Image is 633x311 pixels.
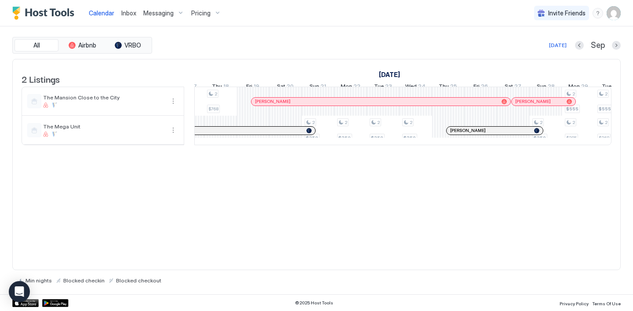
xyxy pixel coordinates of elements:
span: Terms Of Use [592,301,621,306]
span: $368 [599,135,609,141]
span: Sun [309,83,319,92]
button: VRBO [106,39,150,51]
span: 2 [345,120,347,125]
span: VRBO [124,41,141,49]
div: menu [168,125,178,135]
span: Inbox [121,9,136,17]
button: More options [168,125,178,135]
button: All [15,39,58,51]
span: 20 [287,83,294,92]
span: The Mansion Close to the City [43,94,164,101]
span: Sun [537,83,546,92]
div: Host Tools Logo [12,7,78,20]
span: 2 [312,120,315,125]
span: [PERSON_NAME] [255,99,291,104]
button: Previous month [575,41,584,50]
a: September 1, 2025 [377,68,402,81]
span: Tue [374,83,384,92]
span: The Mega Unit [43,123,164,130]
span: Fri [473,83,480,92]
a: September 25, 2025 [437,81,459,94]
span: Mon [568,83,580,92]
button: [DATE] [548,40,568,51]
span: Blocked checkout [116,277,161,284]
button: Next month [612,41,621,50]
a: September 18, 2025 [210,81,231,94]
span: $768 [208,106,218,112]
span: Airbnb [78,41,96,49]
span: Privacy Policy [560,301,589,306]
span: Thu [439,83,449,92]
a: Inbox [121,8,136,18]
span: Sat [505,83,513,92]
a: September 26, 2025 [471,81,490,94]
span: 18 [223,83,229,92]
span: 28 [548,83,555,92]
span: 26 [481,83,488,92]
span: $555 [599,106,611,112]
span: [PERSON_NAME] [515,99,551,104]
a: Privacy Policy [560,298,589,307]
a: September 29, 2025 [566,81,590,94]
div: [DATE] [549,41,567,49]
a: September 23, 2025 [372,81,394,94]
span: 2 [572,120,575,125]
span: Fri [246,83,252,92]
span: 2 [572,91,575,97]
div: Open Intercom Messenger [9,281,30,302]
span: © 2025 Host Tools [295,300,333,306]
a: September 19, 2025 [244,81,262,94]
div: User profile [607,6,621,20]
a: Calendar [89,8,114,18]
span: 23 [385,83,392,92]
span: 17 [191,83,197,92]
span: 2 Listings [22,72,60,85]
span: 19 [254,83,259,92]
span: $350 [404,135,416,141]
span: 2 [605,120,608,125]
div: menu [168,96,178,106]
span: 2 [215,91,217,97]
span: Wed [405,83,417,92]
a: September 27, 2025 [502,81,524,94]
button: Airbnb [60,39,104,51]
button: More options [168,96,178,106]
span: Sat [277,83,285,92]
span: 27 [514,83,521,92]
div: menu [593,8,603,18]
span: Sep [591,40,605,51]
span: Thu [212,83,222,92]
span: $555 [566,106,578,112]
span: $350 [306,135,318,141]
a: App Store [12,299,39,307]
a: September 21, 2025 [307,81,328,94]
span: 2 [410,120,412,125]
span: $350 [534,135,546,141]
a: September 30, 2025 [600,81,622,94]
a: September 24, 2025 [403,81,428,94]
span: 25 [450,83,457,92]
a: September 22, 2025 [338,81,363,94]
span: Invite Friends [548,9,586,17]
span: Tue [602,83,611,92]
span: 29 [581,83,588,92]
span: $385 [566,135,577,141]
span: Messaging [143,9,174,17]
span: Pricing [191,9,211,17]
span: All [33,41,40,49]
span: 22 [353,83,360,92]
a: Google Play Store [42,299,69,307]
span: 2 [605,91,608,97]
span: [PERSON_NAME] [450,128,486,133]
span: Min nights [25,277,52,284]
span: 2 [540,120,542,125]
span: Mon [341,83,352,92]
span: 2 [377,120,380,125]
span: $350 [338,135,351,141]
span: 21 [320,83,326,92]
span: Calendar [89,9,114,17]
span: 24 [418,83,426,92]
a: Terms Of Use [592,298,621,307]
